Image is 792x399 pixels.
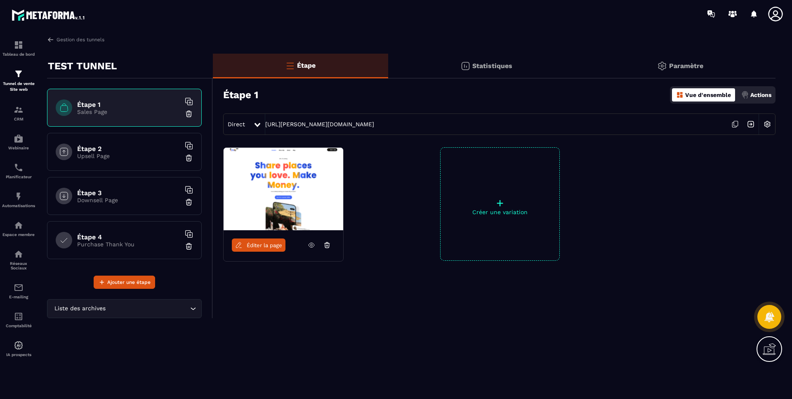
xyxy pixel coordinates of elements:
div: Search for option [47,299,202,318]
span: Direct [228,121,245,127]
p: Webinaire [2,146,35,150]
a: formationformationCRM [2,99,35,127]
p: Upsell Page [77,153,180,159]
p: Planificateur [2,175,35,179]
img: automations [14,340,24,350]
p: Statistiques [472,62,512,70]
p: Paramètre [669,62,703,70]
img: logo [12,7,86,22]
h3: Étape 1 [223,89,258,101]
a: [URL][PERSON_NAME][DOMAIN_NAME] [265,121,374,127]
p: Tableau de bord [2,52,35,57]
p: Espace membre [2,232,35,237]
img: social-network [14,249,24,259]
p: + [441,197,559,209]
p: Purchase Thank You [77,241,180,248]
p: Vue d'ensemble [685,92,731,98]
img: scheduler [14,163,24,172]
img: arrow-next.bcc2205e.svg [743,116,759,132]
p: Étape [297,61,316,69]
img: trash [185,242,193,250]
a: social-networksocial-networkRéseaux Sociaux [2,243,35,276]
p: Réseaux Sociaux [2,261,35,270]
img: trash [185,198,193,206]
p: E-mailing [2,295,35,299]
img: actions.d6e523a2.png [741,91,749,99]
a: accountantaccountantComptabilité [2,305,35,334]
p: Actions [750,92,771,98]
a: automationsautomationsAutomatisations [2,185,35,214]
p: CRM [2,117,35,121]
a: Gestion des tunnels [47,36,104,43]
img: formation [14,69,24,79]
img: stats.20deebd0.svg [460,61,470,71]
img: image [224,148,343,230]
input: Search for option [107,304,188,313]
img: automations [14,220,24,230]
a: emailemailE-mailing [2,276,35,305]
img: setting-w.858f3a88.svg [759,116,775,132]
p: Comptabilité [2,323,35,328]
a: formationformationTunnel de vente Site web [2,63,35,99]
p: Tunnel de vente Site web [2,81,35,92]
a: formationformationTableau de bord [2,34,35,63]
span: Liste des archives [52,304,107,313]
p: IA prospects [2,352,35,357]
img: arrow [47,36,54,43]
h6: Étape 4 [77,233,180,241]
p: Automatisations [2,203,35,208]
img: formation [14,40,24,50]
p: TEST TUNNEL [48,58,117,74]
span: Éditer la page [247,242,282,248]
a: automationsautomationsEspace membre [2,214,35,243]
a: Éditer la page [232,238,285,252]
h6: Étape 3 [77,189,180,197]
p: Créer une variation [441,209,559,215]
img: trash [185,154,193,162]
button: Ajouter une étape [94,276,155,289]
a: schedulerschedulerPlanificateur [2,156,35,185]
img: bars-o.4a397970.svg [285,61,295,71]
img: email [14,283,24,293]
img: formation [14,105,24,115]
p: Sales Page [77,109,180,115]
img: accountant [14,312,24,321]
img: automations [14,191,24,201]
img: dashboard-orange.40269519.svg [676,91,684,99]
img: automations [14,134,24,144]
h6: Étape 1 [77,101,180,109]
img: trash [185,110,193,118]
img: setting-gr.5f69749f.svg [657,61,667,71]
p: Downsell Page [77,197,180,203]
span: Ajouter une étape [107,278,151,286]
a: automationsautomationsWebinaire [2,127,35,156]
h6: Étape 2 [77,145,180,153]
